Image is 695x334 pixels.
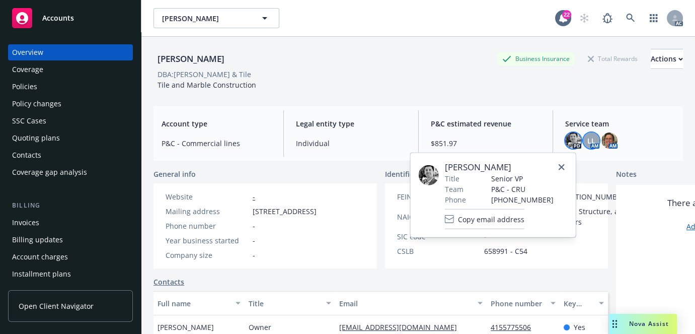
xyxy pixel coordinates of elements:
div: Quoting plans [12,130,60,146]
a: Coverage gap analysis [8,164,133,180]
span: [PERSON_NAME] [162,13,249,24]
div: Coverage gap analysis [12,164,87,180]
span: $851.97 [431,138,540,149]
span: Individual [296,138,406,149]
span: Team [445,184,464,194]
div: Email [339,298,472,309]
a: Contacts [8,147,133,163]
div: [PERSON_NAME] [153,52,228,65]
button: Email [335,291,487,315]
div: Overview [12,44,43,60]
button: [PERSON_NAME] [153,8,279,28]
span: [PHONE_NUMBER] [491,194,554,205]
a: Coverage [8,61,133,78]
div: Policies [12,79,37,95]
span: Phone [445,194,466,205]
div: Full name [158,298,229,309]
span: Service team [565,118,675,129]
button: Key contact [560,291,608,315]
a: SSC Cases [8,113,133,129]
a: 4155775506 [491,322,539,332]
div: Website [166,191,249,202]
span: P&C - CRU [491,184,554,194]
span: Notes [616,169,637,181]
div: Billing updates [12,232,63,248]
span: Legal entity type [296,118,406,129]
button: Actions [651,49,683,69]
span: Owner [249,322,271,332]
div: NAICS [397,212,480,222]
a: Overview [8,44,133,60]
a: Report a Bug [597,8,617,28]
span: Yes [574,322,585,332]
span: - [253,250,255,260]
div: Phone number [491,298,544,309]
div: DBA: [PERSON_NAME] & Tile [158,69,251,80]
a: Policy changes [8,96,133,112]
a: close [556,161,568,173]
a: [EMAIL_ADDRESS][DOMAIN_NAME] [339,322,465,332]
button: Copy email address [445,209,524,229]
span: Account type [162,118,271,129]
span: Tile and Marble Construction [158,80,256,90]
span: P&C estimated revenue [431,118,540,129]
div: SSC Cases [12,113,46,129]
a: - [253,192,255,202]
button: Phone number [487,291,559,315]
div: CSLB [397,246,480,256]
a: Accounts [8,4,133,32]
img: employee photo [419,165,439,185]
span: Identifiers [385,169,420,179]
div: Coverage [12,61,43,78]
div: FEIN [397,191,480,202]
span: [STREET_ADDRESS] [253,206,317,217]
a: Installment plans [8,266,133,282]
button: Full name [153,291,245,315]
div: Phone number [166,221,249,231]
div: Total Rewards [583,52,643,65]
div: Invoices [12,215,39,231]
div: Title [249,298,321,309]
div: Drag to move [608,314,621,334]
span: Nova Assist [629,319,669,328]
div: 22 [562,10,571,19]
span: General info [153,169,196,179]
span: Senior VP [491,173,554,184]
span: Accounts [42,14,74,22]
span: Title [445,173,459,184]
span: - [253,235,255,246]
div: Contacts [12,147,41,163]
span: Copy email address [458,214,524,224]
div: Installment plans [12,266,71,282]
a: Start snowing [574,8,594,28]
div: Company size [166,250,249,260]
div: Key contact [564,298,593,309]
img: photo [601,132,617,149]
div: Actions [651,49,683,69]
a: Quoting plans [8,130,133,146]
span: - [253,221,255,231]
button: Title [245,291,336,315]
div: Account charges [12,249,68,265]
a: Billing updates [8,232,133,248]
div: Business Insurance [497,52,575,65]
span: [PERSON_NAME] [158,322,214,332]
button: Nova Assist [608,314,677,334]
span: Open Client Navigator [19,301,94,311]
a: Contacts [153,277,184,287]
a: Search [621,8,641,28]
span: 658991 - C54 [484,246,527,256]
div: Policy changes [12,96,61,112]
span: LL [587,136,595,146]
span: [PERSON_NAME] [445,161,554,173]
a: Policies [8,79,133,95]
div: Year business started [166,235,249,246]
div: SIC code [397,231,480,242]
span: P&C - Commercial lines [162,138,271,149]
a: Switch app [644,8,664,28]
div: Mailing address [166,206,249,217]
div: Billing [8,201,133,211]
a: Invoices [8,215,133,231]
a: Account charges [8,249,133,265]
img: photo [565,132,581,149]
